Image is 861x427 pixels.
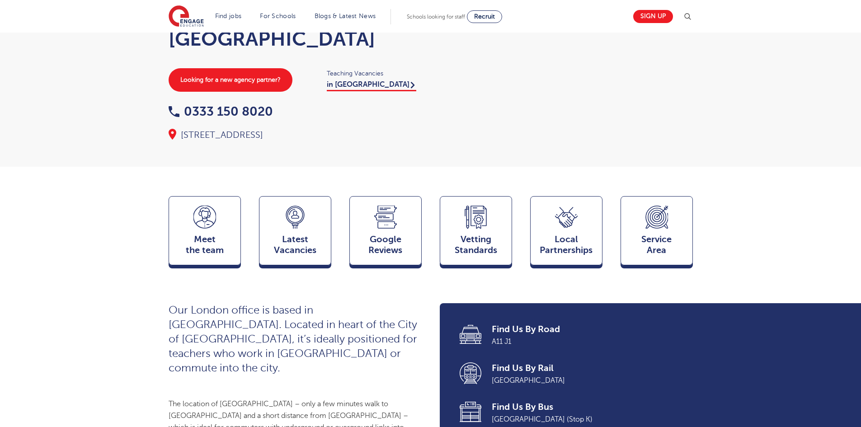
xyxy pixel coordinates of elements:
[327,80,416,91] a: in [GEOGRAPHIC_DATA]
[215,13,242,19] a: Find jobs
[264,234,326,256] span: Latest Vacancies
[407,14,465,20] span: Schools looking for staff
[474,13,495,20] span: Recruit
[467,10,502,23] a: Recruit
[492,401,680,413] span: Find Us By Bus
[260,13,296,19] a: For Schools
[492,323,680,336] span: Find Us By Road
[169,129,422,141] div: [STREET_ADDRESS]
[621,196,693,269] a: ServiceArea
[169,196,241,269] a: Meetthe team
[169,304,417,374] span: Our London office is based in [GEOGRAPHIC_DATA]. Located in heart of the City of [GEOGRAPHIC_DATA...
[492,362,680,375] span: Find Us By Rail
[492,375,680,386] span: [GEOGRAPHIC_DATA]
[535,234,598,256] span: Local Partnerships
[633,10,673,23] a: Sign up
[169,68,292,92] a: Looking for a new agency partner?
[169,5,204,28] img: Engage Education
[626,234,688,256] span: Service Area
[440,196,512,269] a: VettingStandards
[169,104,273,118] a: 0333 150 8020
[492,336,680,347] span: A11 J1
[315,13,376,19] a: Blogs & Latest News
[174,234,236,256] span: Meet the team
[492,413,680,425] span: [GEOGRAPHIC_DATA] (Stop K)
[327,68,422,79] span: Teaching Vacancies
[259,196,331,269] a: LatestVacancies
[349,196,422,269] a: GoogleReviews
[445,234,507,256] span: Vetting Standards
[354,234,417,256] span: Google Reviews
[530,196,602,269] a: Local Partnerships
